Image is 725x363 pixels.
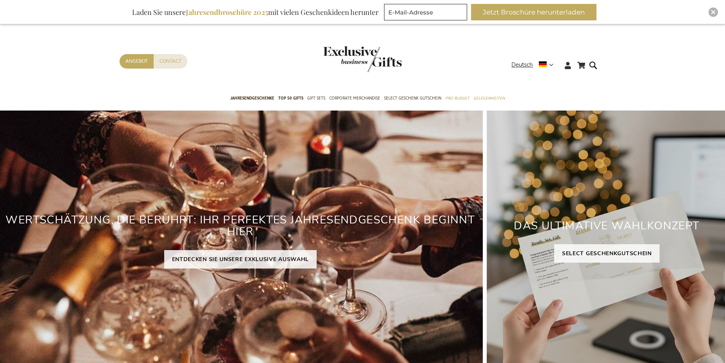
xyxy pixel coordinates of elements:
[445,94,469,102] span: Pro Budget
[129,4,382,20] div: Laden Sie unsere mit vielen Geschenkideen herunter
[323,46,402,72] img: Exclusive Business gifts logo
[384,4,467,20] input: E-Mail-Adresse
[384,4,469,23] form: marketing offers and promotions
[511,60,533,69] span: Deutsch
[164,250,317,269] a: ENTDECKEN SIE UNSERE EXKLUSIVE AUSWAHL
[554,244,660,263] a: SELECT GESCHENKGUTSCHEIN
[709,7,718,17] div: Close
[384,94,441,102] span: Select Geschenk Gutschein
[230,94,274,102] span: Jahresendgeschenke
[471,4,596,20] button: Jetzt Broschüre herunterladen
[186,7,268,17] b: Jahresendbroschüre 2025
[329,94,380,102] span: Corporate Merchandise
[323,46,362,72] a: store logo
[278,94,303,102] span: TOP 50 Gifts
[154,54,187,69] a: Contact
[473,94,505,102] span: Gelegenheiten
[120,54,154,69] a: Angebot
[711,10,716,15] img: Close
[511,60,558,69] div: Deutsch
[307,94,325,102] span: Gift Sets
